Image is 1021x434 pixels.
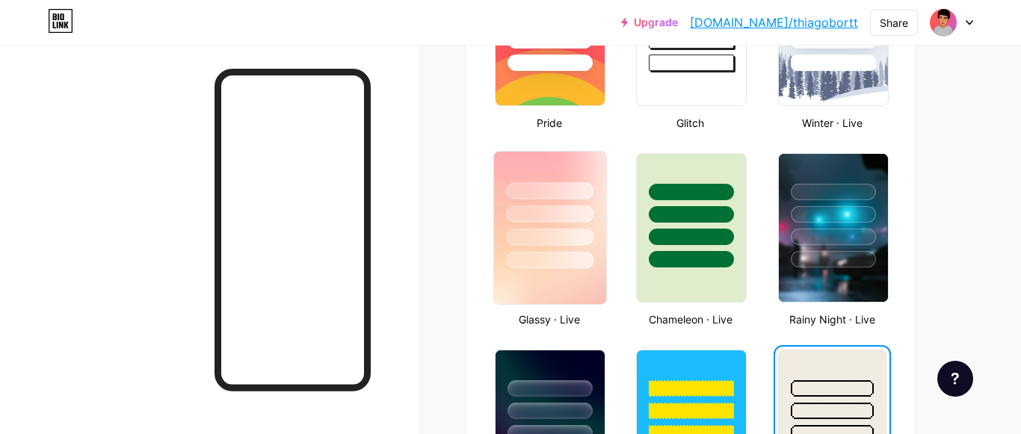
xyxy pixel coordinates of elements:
div: Glassy · Live [490,311,608,327]
a: Upgrade [621,16,678,28]
div: Chameleon · Live [632,311,749,327]
a: [DOMAIN_NAME]/thiagobortt [690,13,858,31]
div: Winter · Live [774,115,891,131]
div: Share [880,15,908,31]
div: Glitch [632,115,749,131]
img: thiagobortt [929,8,957,37]
div: Pride [490,115,608,131]
img: glassmorphism.jpg [494,152,606,304]
div: Rainy Night · Live [774,311,891,327]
